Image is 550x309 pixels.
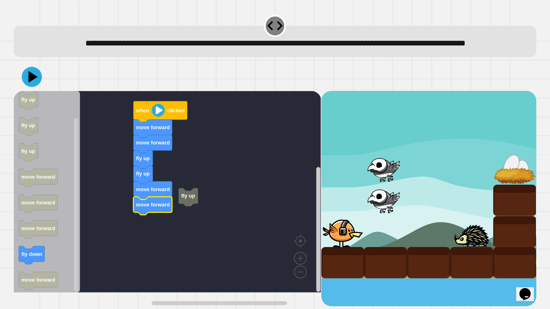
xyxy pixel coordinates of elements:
[21,200,55,206] text: move forward
[136,202,170,208] text: move forward
[181,193,195,199] text: fly up
[14,91,321,306] div: Blockly Workspace
[21,225,55,231] text: move forward
[136,124,170,130] text: move forward
[21,148,35,154] text: fly up
[21,174,55,180] text: move forward
[21,277,55,283] text: move forward
[136,140,170,146] text: move forward
[21,251,42,257] text: fly down
[136,107,149,113] text: when
[136,171,150,177] text: fly up
[21,97,35,103] text: fly up
[516,277,542,301] iframe: chat widget
[21,122,35,128] text: fly up
[136,186,170,192] text: move forward
[136,155,150,161] text: fly up
[167,107,185,113] text: clicked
